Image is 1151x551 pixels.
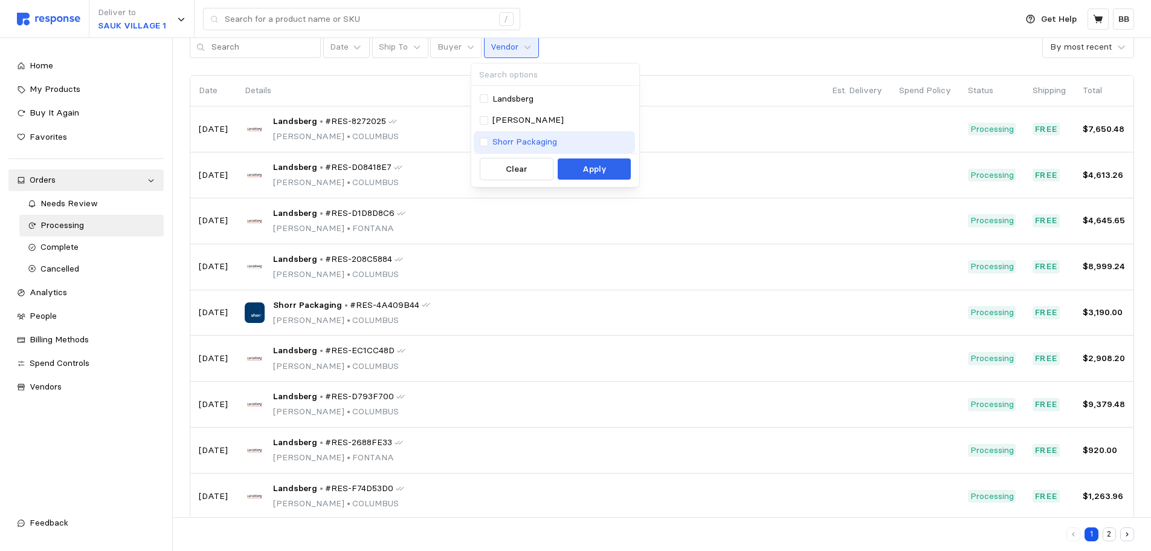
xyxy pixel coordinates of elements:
span: #RES-208C5884 [325,253,392,266]
span: #RES-D793F700 [325,390,394,403]
div: / [499,12,514,27]
p: Processing [970,260,1014,273]
img: Landsberg [245,165,265,185]
a: Home [8,55,164,77]
p: Processing [970,398,1014,411]
p: Free [1035,214,1058,227]
p: Ship To [379,41,408,54]
p: [DATE] [199,490,228,503]
span: Buy It Again [30,107,79,118]
p: Processing [970,123,1014,136]
span: Needs Review [40,198,98,209]
span: Landsberg [273,161,317,174]
span: Shorr Packaging [273,299,342,312]
span: Feedback [30,517,68,528]
p: • [320,207,323,220]
p: [PERSON_NAME] [492,114,564,127]
span: Landsberg [273,482,317,495]
span: Landsberg [273,207,317,220]
p: Free [1035,260,1058,273]
button: Apply [558,158,631,180]
span: Vendors [30,381,62,392]
p: • [320,115,323,128]
p: Details [245,84,815,97]
p: Total [1083,84,1125,97]
a: Needs Review [19,193,164,215]
p: Processing [970,444,1014,457]
p: Free [1035,398,1058,411]
p: Est. Delivery [832,84,882,97]
p: Processing [970,352,1014,365]
p: [DATE] [199,398,228,411]
p: Free [1035,444,1058,457]
a: Billing Methods [8,329,164,351]
p: Apply [582,163,607,176]
img: svg%3e [17,13,80,25]
img: Landsberg [245,211,265,231]
img: Landsberg [245,440,265,460]
p: Processing [970,306,1014,319]
p: Processing [970,490,1014,503]
button: Feedback [8,512,164,534]
span: People [30,310,57,321]
a: Vendors [8,376,164,398]
p: • [320,482,323,495]
p: Free [1035,490,1058,503]
input: Search options [471,64,639,86]
p: [DATE] [199,169,228,182]
p: Shipping [1033,84,1066,97]
span: #RES-4A409B44 [350,299,419,312]
p: Free [1035,306,1058,319]
span: Landsberg [273,115,317,128]
p: [PERSON_NAME] COLUMBUS [273,314,430,327]
p: [PERSON_NAME] FONTANA [273,222,405,235]
button: Buyer [430,36,482,59]
img: Shorr Packaging [245,302,265,322]
p: [DATE] [199,352,228,365]
p: Deliver to [98,6,166,19]
span: Landsberg [273,253,317,266]
span: Spend Controls [30,357,89,368]
span: #RES-F74D53D0 [325,482,393,495]
span: • [344,452,352,463]
button: 1 [1085,527,1098,541]
p: Get Help [1041,13,1077,26]
a: Favorites [8,126,164,148]
p: • [320,161,323,174]
p: • [320,344,323,357]
a: Analytics [8,282,164,304]
p: • [344,299,348,312]
a: Orders [8,169,164,191]
span: • [344,269,352,279]
span: Complete [40,241,79,252]
img: Landsberg [245,348,265,368]
span: #RES-D08418E7 [325,161,392,174]
input: Search for a product name or SKU [225,8,492,30]
p: $8,999.24 [1083,260,1125,273]
p: Free [1035,123,1058,136]
p: [PERSON_NAME] COLUMBUS [273,405,405,419]
span: • [344,131,352,142]
p: Status [968,84,1016,97]
p: [DATE] [199,123,228,136]
p: Free [1035,169,1058,182]
div: By most recent [1050,41,1112,53]
button: BB [1113,8,1134,30]
span: • [344,177,352,187]
a: Spend Controls [8,353,164,374]
p: [PERSON_NAME] COLUMBUS [273,130,399,143]
a: My Products [8,79,164,100]
p: $920.00 [1083,444,1125,457]
button: 2 [1103,527,1117,541]
p: Vendor [491,41,518,54]
img: Landsberg [245,256,265,276]
p: Date [199,84,228,97]
p: $4,645.65 [1083,214,1125,227]
span: Landsberg [273,390,317,403]
span: #RES-8272025 [325,115,386,128]
span: My Products [30,83,80,94]
span: #RES-EC1CC48D [325,344,395,357]
span: Landsberg [273,436,317,449]
p: [DATE] [199,444,228,457]
p: • [320,253,323,266]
